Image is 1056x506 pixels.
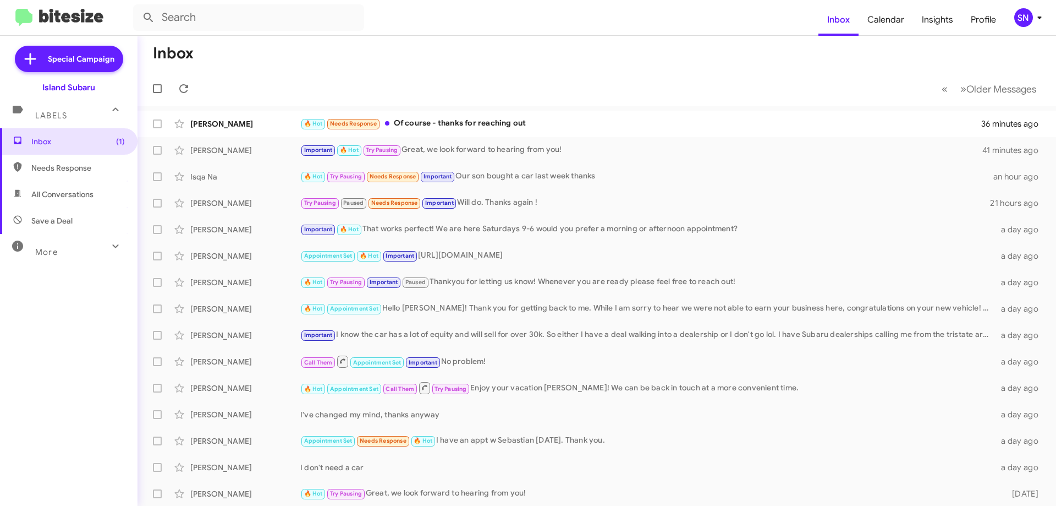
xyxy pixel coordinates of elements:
[304,252,353,259] span: Appointment Set
[300,381,994,395] div: Enjoy your vacation [PERSON_NAME]! We can be back in touch at a more convenient time.
[35,247,58,257] span: More
[994,303,1047,314] div: a day ago
[360,437,406,444] span: Needs Response
[190,409,300,420] div: [PERSON_NAME]
[994,462,1047,473] div: a day ago
[190,356,300,367] div: [PERSON_NAME]
[425,199,454,206] span: Important
[330,305,378,312] span: Appointment Set
[304,490,323,497] span: 🔥 Hot
[330,120,377,127] span: Needs Response
[386,252,414,259] span: Important
[300,487,994,500] div: Great, we look forward to hearing from you!
[994,356,1047,367] div: a day ago
[340,146,359,154] span: 🔥 Hot
[300,302,994,315] div: Hello [PERSON_NAME]! Thank you for getting back to me. While I am sorry to hear we were not able ...
[330,385,378,393] span: Appointment Set
[330,490,362,497] span: Try Pausing
[960,82,966,96] span: »
[190,462,300,473] div: [PERSON_NAME]
[190,488,300,499] div: [PERSON_NAME]
[116,136,125,147] span: (1)
[859,4,913,36] a: Calendar
[304,199,336,206] span: Try Pausing
[913,4,962,36] a: Insights
[330,173,362,180] span: Try Pausing
[405,279,426,286] span: Paused
[370,173,416,180] span: Needs Response
[190,198,300,209] div: [PERSON_NAME]
[371,199,418,206] span: Needs Response
[300,117,981,130] div: Of course - thanks for reaching out
[190,303,300,314] div: [PERSON_NAME]
[304,385,323,393] span: 🔥 Hot
[304,359,333,366] span: Call Them
[304,120,323,127] span: 🔥 Hot
[190,171,300,182] div: Isqa Na
[300,355,994,368] div: No problem!
[190,145,300,156] div: [PERSON_NAME]
[360,252,378,259] span: 🔥 Hot
[300,197,990,209] div: Will do. Thanks again !
[981,118,1047,129] div: 36 minutes ago
[966,83,1036,95] span: Older Messages
[818,4,859,36] a: Inbox
[190,383,300,394] div: [PERSON_NAME]
[190,277,300,288] div: [PERSON_NAME]
[304,146,333,154] span: Important
[1005,8,1044,27] button: SN
[300,462,994,473] div: I don't need a car
[994,277,1047,288] div: a day ago
[42,82,95,93] div: Island Subaru
[304,331,333,339] span: Important
[994,436,1047,447] div: a day ago
[424,173,452,180] span: Important
[962,4,1005,36] a: Profile
[300,329,994,341] div: I know the car has a lot of equity and will sell for over 30k. So either I have a deal walking in...
[994,409,1047,420] div: a day ago
[1014,8,1033,27] div: SN
[190,436,300,447] div: [PERSON_NAME]
[435,385,466,393] span: Try Pausing
[31,189,94,200] span: All Conversations
[340,226,359,233] span: 🔥 Hot
[300,434,994,447] div: I have an appt w Sebastian [DATE]. Thank you.
[300,409,994,420] div: I've changed my mind, thanks anyway
[366,146,398,154] span: Try Pausing
[993,171,1047,182] div: an hour ago
[300,223,994,236] div: That works perfect! We are here Saturdays 9-6 would you prefer a morning or afternoon appointment?
[370,279,398,286] span: Important
[353,359,402,366] span: Appointment Set
[942,82,948,96] span: «
[304,437,353,444] span: Appointment Set
[982,145,1047,156] div: 41 minutes ago
[409,359,437,366] span: Important
[935,78,954,100] button: Previous
[414,437,432,444] span: 🔥 Hot
[954,78,1043,100] button: Next
[304,173,323,180] span: 🔥 Hot
[48,53,114,64] span: Special Campaign
[190,224,300,235] div: [PERSON_NAME]
[190,330,300,341] div: [PERSON_NAME]
[994,383,1047,394] div: a day ago
[133,4,364,31] input: Search
[15,46,123,72] a: Special Campaign
[300,144,982,156] div: Great, we look forward to hearing from you!
[994,488,1047,499] div: [DATE]
[304,226,333,233] span: Important
[300,276,994,289] div: Thankyou for letting us know! Whenever you are ready please feel free to reach out!
[343,199,364,206] span: Paused
[330,279,362,286] span: Try Pausing
[35,111,67,121] span: Labels
[31,162,125,173] span: Needs Response
[153,45,194,62] h1: Inbox
[994,224,1047,235] div: a day ago
[190,118,300,129] div: [PERSON_NAME]
[31,215,73,226] span: Save a Deal
[300,170,993,183] div: Our son bought a car last week thanks
[994,330,1047,341] div: a day ago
